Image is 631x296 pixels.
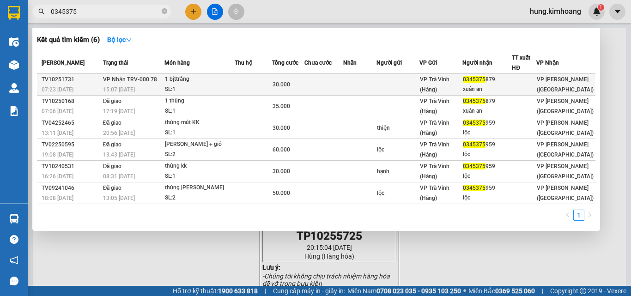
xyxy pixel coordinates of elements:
[463,97,511,106] div: 879
[165,118,234,128] div: thùng mút KK
[463,163,485,169] span: 0345375
[377,145,419,155] div: lộc
[103,120,122,126] span: Đã giao
[103,141,122,148] span: Đã giao
[126,36,132,43] span: down
[42,140,100,150] div: TV02250595
[103,130,135,136] span: 20:56 [DATE]
[42,118,100,128] div: TV04252465
[165,171,234,181] div: SL: 1
[273,190,290,196] span: 50.000
[103,185,122,191] span: Đã giao
[420,120,449,136] span: VP Trà Vinh (Hàng)
[463,141,485,148] span: 0345375
[103,98,122,104] span: Đã giao
[463,75,511,85] div: 879
[103,60,128,66] span: Trạng thái
[273,168,290,175] span: 30.000
[42,130,73,136] span: 13:11 [DATE]
[164,60,190,66] span: Món hàng
[463,183,511,193] div: 959
[165,74,234,85] div: 1 bịttrắng
[24,60,80,69] span: KO BAO HƯ DẬP
[463,76,485,83] span: 0345375
[42,151,73,158] span: 19:08 [DATE]
[377,167,419,176] div: hạnh
[165,96,234,106] div: 1 thùng
[463,128,511,138] div: lộc
[420,98,449,115] span: VP Trà Vinh (Hàng)
[463,85,511,94] div: xuân an
[9,60,19,70] img: warehouse-icon
[537,185,594,201] span: VP [PERSON_NAME] ([GEOGRAPHIC_DATA])
[4,18,135,36] p: GỬI:
[9,37,19,47] img: warehouse-icon
[377,188,419,198] div: lộc
[420,163,449,180] span: VP Trà Vinh (Hàng)
[273,125,290,131] span: 30.000
[42,162,100,171] div: TV10240531
[165,193,234,203] div: SL: 2
[8,6,20,20] img: logo-vxr
[49,50,115,59] span: QUYÊN(THÚY NGA)
[463,140,511,150] div: 959
[562,210,573,221] button: left
[162,8,167,14] span: close-circle
[536,60,559,66] span: VP Nhận
[463,98,485,104] span: 0345375
[343,60,357,66] span: Nhãn
[10,235,18,244] span: question-circle
[463,162,511,171] div: 959
[537,120,594,136] span: VP [PERSON_NAME] ([GEOGRAPHIC_DATA])
[573,210,584,221] li: 1
[165,85,234,95] div: SL: 1
[462,60,492,66] span: Người nhận
[235,60,252,66] span: Thu hộ
[463,118,511,128] div: 959
[562,210,573,221] li: Previous Page
[537,141,594,158] span: VP [PERSON_NAME] ([GEOGRAPHIC_DATA])
[584,210,595,221] button: right
[273,146,290,153] span: 60.000
[4,40,135,48] p: NHẬN:
[165,128,234,138] div: SL: 1
[103,108,135,115] span: 17:19 [DATE]
[42,183,100,193] div: TV09241046
[165,183,234,193] div: thùng [PERSON_NAME]
[419,60,437,66] span: VP Gửi
[537,76,594,93] span: VP [PERSON_NAME] ([GEOGRAPHIC_DATA])
[42,108,73,115] span: 07:06 [DATE]
[273,103,290,109] span: 35.000
[537,163,594,180] span: VP [PERSON_NAME] ([GEOGRAPHIC_DATA])
[376,60,402,66] span: Người gửi
[38,8,45,15] span: search
[51,6,160,17] input: Tìm tên, số ĐT hoặc mã đơn
[420,185,449,201] span: VP Trà Vinh (Hàng)
[10,277,18,285] span: message
[37,35,100,45] h3: Kết quả tìm kiếm ( 6 )
[103,195,135,201] span: 13:05 [DATE]
[463,185,485,191] span: 0345375
[42,75,100,85] div: TV10251731
[103,76,157,83] span: VP Nhận TRV-000.78
[574,210,584,220] a: 1
[420,76,449,93] span: VP Trà Vinh (Hàng)
[10,256,18,265] span: notification
[463,106,511,116] div: xuân an
[26,40,90,48] span: VP Trà Vinh (Hàng)
[165,106,234,116] div: SL: 1
[42,86,73,93] span: 07:23 [DATE]
[537,98,594,115] span: VP [PERSON_NAME] ([GEOGRAPHIC_DATA])
[165,161,234,171] div: thùng kk
[9,83,19,93] img: warehouse-icon
[100,32,140,47] button: Bộ lọcdown
[31,5,107,14] strong: BIÊN NHẬN GỬI HÀNG
[103,163,122,169] span: Đã giao
[463,150,511,159] div: lộc
[420,141,449,158] span: VP Trà Vinh (Hàng)
[42,97,100,106] div: TV10250168
[9,106,19,116] img: solution-icon
[103,86,135,93] span: 15:07 [DATE]
[4,50,115,59] span: 0935682356 -
[463,193,511,203] div: lộc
